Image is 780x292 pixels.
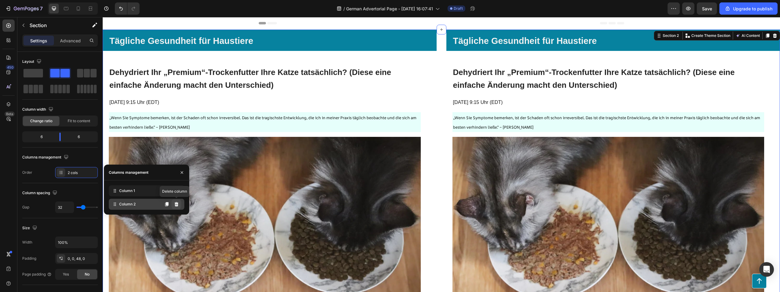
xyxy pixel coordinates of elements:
[30,37,47,44] p: Settings
[22,153,70,162] div: Columns management
[68,256,96,262] div: 0, 0, 48, 0
[346,5,433,12] span: German Advertorial Page - [DATE] 16:07:41
[22,170,32,175] div: Order
[23,133,55,141] div: 6
[725,5,772,12] div: Upgrade to publish
[66,133,97,141] div: 6
[55,237,97,248] input: Auto
[632,15,658,22] button: AI Content
[697,2,717,15] button: Save
[68,170,96,176] div: 2 cols
[22,224,38,232] div: Size
[55,202,74,213] input: Auto
[5,112,15,116] div: Beta
[22,58,43,66] div: Layout
[22,240,32,245] div: Width
[30,22,80,29] p: Section
[119,201,136,207] span: Column 2
[350,51,632,73] strong: Dehydriert Ihr „Premium“-Trockenfutter Ihre Katze tatsächlich? (Diese eine einfache Änderung mach...
[22,256,36,261] div: Padding
[559,16,577,21] div: Section 2
[30,118,52,124] span: Change ratio
[85,272,90,277] span: No
[2,2,45,15] button: 7
[22,105,55,114] div: Column width
[6,65,15,70] div: 450
[702,6,712,11] span: Save
[63,272,69,277] span: Yes
[22,205,29,210] div: Gap
[40,5,43,12] p: 7
[454,6,463,11] span: Draft
[103,17,780,292] iframe: Design area
[350,98,658,112] span: „Wenn Sie Symptome bemerken, ist der Schaden oft schon irreversibel. Das ist die tragischste Entw...
[589,16,628,21] p: Create Theme Section
[119,188,135,194] span: Column 1
[60,37,81,44] p: Advanced
[350,19,494,29] strong: Tägliche Gesundheit für Haustiere
[22,272,52,277] div: Page padding
[22,189,58,197] div: Column spacing
[350,81,661,90] p: [DATE] 9:15 Uhr (EDT)
[115,2,140,15] div: Undo/Redo
[109,170,148,175] div: Columns management
[759,262,774,277] div: Open Intercom Messenger
[68,118,90,124] span: Fit to content
[343,5,345,12] span: /
[719,2,778,15] button: Upgrade to publish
